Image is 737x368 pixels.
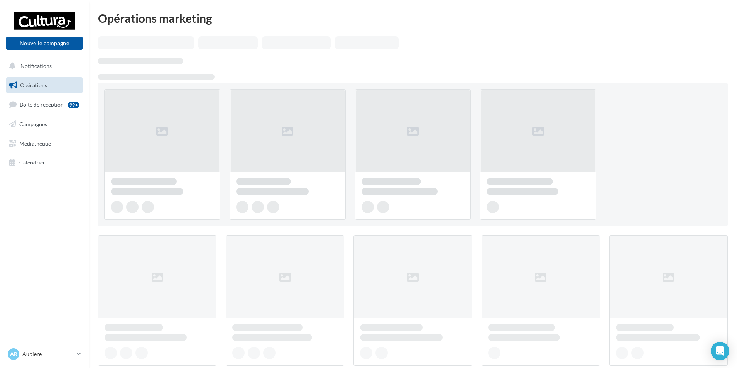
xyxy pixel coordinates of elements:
[19,159,45,166] span: Calendrier
[5,136,84,152] a: Médiathèque
[6,37,83,50] button: Nouvelle campagne
[20,82,47,88] span: Opérations
[10,350,17,358] span: Ar
[19,140,51,146] span: Médiathèque
[20,63,52,69] span: Notifications
[5,154,84,171] a: Calendrier
[5,77,84,93] a: Opérations
[19,121,47,127] span: Campagnes
[6,347,83,361] a: Ar Aubière
[22,350,74,358] p: Aubière
[68,102,79,108] div: 99+
[711,342,729,360] div: Open Intercom Messenger
[98,12,728,24] div: Opérations marketing
[5,116,84,132] a: Campagnes
[20,101,64,108] span: Boîte de réception
[5,96,84,113] a: Boîte de réception99+
[5,58,81,74] button: Notifications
